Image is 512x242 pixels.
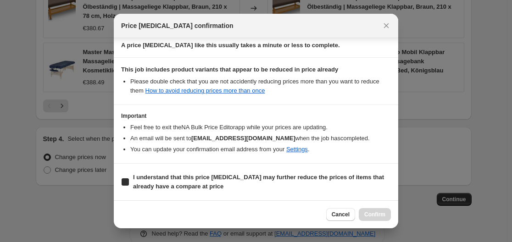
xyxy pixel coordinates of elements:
[191,135,295,142] b: [EMAIL_ADDRESS][DOMAIN_NAME]
[121,42,340,49] b: A price [MEDICAL_DATA] like this usually takes a minute or less to complete.
[130,145,391,154] li: You can update your confirmation email address from your .
[130,134,391,143] li: An email will be sent to when the job has completed .
[133,174,384,190] b: I understand that this price [MEDICAL_DATA] may further reduce the prices of items that already h...
[121,112,391,120] h3: Important
[121,66,338,73] b: This job includes product variants that appear to be reduced in price already
[121,21,234,30] span: Price [MEDICAL_DATA] confirmation
[130,77,391,95] li: Please double check that you are not accidently reducing prices more than you want to reduce them
[286,146,308,153] a: Settings
[326,208,355,221] button: Cancel
[130,123,391,132] li: Feel free to exit the NA Bulk Price Editor app while your prices are updating.
[380,19,393,32] button: Close
[332,211,350,218] span: Cancel
[145,87,265,94] a: How to avoid reducing prices more than once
